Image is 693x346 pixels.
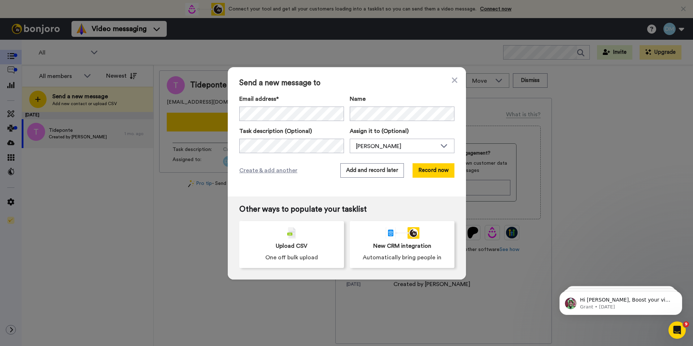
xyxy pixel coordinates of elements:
[239,166,297,175] span: Create & add another
[668,321,686,339] iframe: Intercom live chat
[413,163,454,178] button: Record now
[350,127,454,135] label: Assign it to (Optional)
[350,95,366,103] span: Name
[265,253,318,262] span: One off bulk upload
[276,242,308,250] span: Upload CSV
[340,163,404,178] button: Add and record later
[239,95,344,103] label: Email address*
[683,321,689,327] span: 9
[385,227,419,239] div: animation
[239,205,454,214] span: Other ways to populate your tasklist
[356,142,437,151] div: [PERSON_NAME]
[363,253,441,262] span: Automatically bring people in
[239,79,454,87] span: Send a new message to
[287,227,296,239] img: csv-grey.png
[549,276,693,326] iframe: Intercom notifications message
[373,242,431,250] span: New CRM integration
[239,127,344,135] label: Task description (Optional)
